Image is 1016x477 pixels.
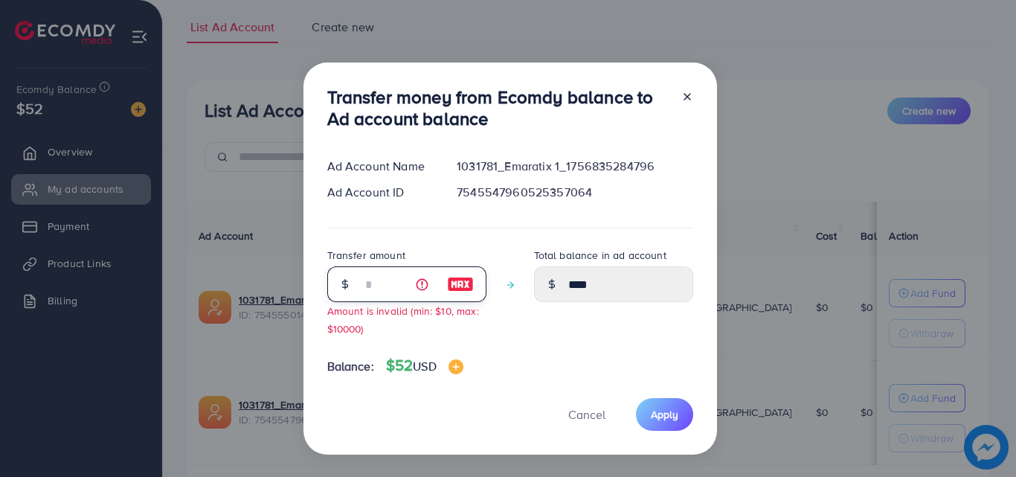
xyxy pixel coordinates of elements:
span: USD [413,358,436,374]
h4: $52 [386,356,463,375]
span: Apply [651,407,678,422]
small: Amount is invalid (min: $10, max: $10000) [327,304,479,335]
button: Apply [636,398,693,430]
div: Ad Account Name [315,158,446,175]
div: Ad Account ID [315,184,446,201]
h3: Transfer money from Ecomdy balance to Ad account balance [327,86,669,129]
label: Total balance in ad account [534,248,666,263]
img: image [447,275,474,293]
span: Balance: [327,358,374,375]
img: image [448,359,463,374]
div: 7545547960525357064 [445,184,704,201]
div: 1031781_Emaratix 1_1756835284796 [445,158,704,175]
button: Cancel [550,398,624,430]
label: Transfer amount [327,248,405,263]
span: Cancel [568,406,605,423]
